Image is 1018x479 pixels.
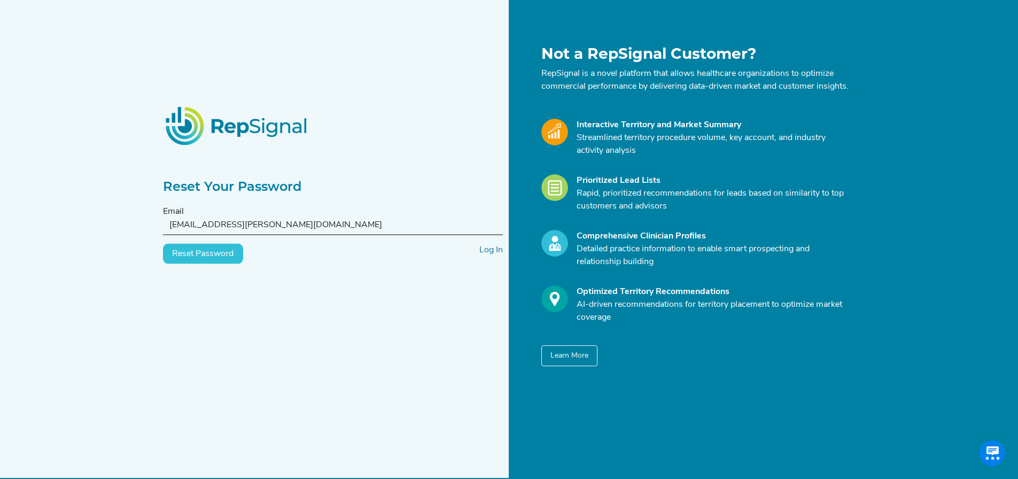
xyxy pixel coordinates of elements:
button: Reset Password [163,244,243,264]
img: Leads_Icon.28e8c528.svg [541,174,568,201]
p: Rapid, prioritized recommendations for leads based on similarity to top customers and advisors [577,187,849,213]
p: Streamlined territory procedure volume, key account, and industry activity analysis [577,132,849,157]
p: Detailed practice information to enable smart prospecting and relationship building [577,243,849,268]
a: Log In [479,246,503,254]
button: Learn More [541,345,597,366]
div: Interactive Territory and Market Summary [577,119,849,132]
div: Prioritized Lead Lists [577,174,849,187]
p: AI-driven recommendations for territory placement to optimize market coverage [577,298,849,324]
img: RepSignalLogo.20539ed3.png [152,94,322,158]
div: Optimized Territory Recommendations [577,285,849,298]
h1: Not a RepSignal Customer? [541,45,849,63]
label: Email [163,205,184,218]
img: Market_Icon.a700a4ad.svg [541,119,568,145]
p: RepSignal is a novel platform that allows healthcare organizations to optimize commercial perform... [541,67,849,93]
img: Optimize_Icon.261f85db.svg [541,285,568,312]
div: Comprehensive Clinician Profiles [577,230,849,243]
h2: Reset Your Password [163,179,503,195]
img: Profile_Icon.739e2aba.svg [541,230,568,257]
